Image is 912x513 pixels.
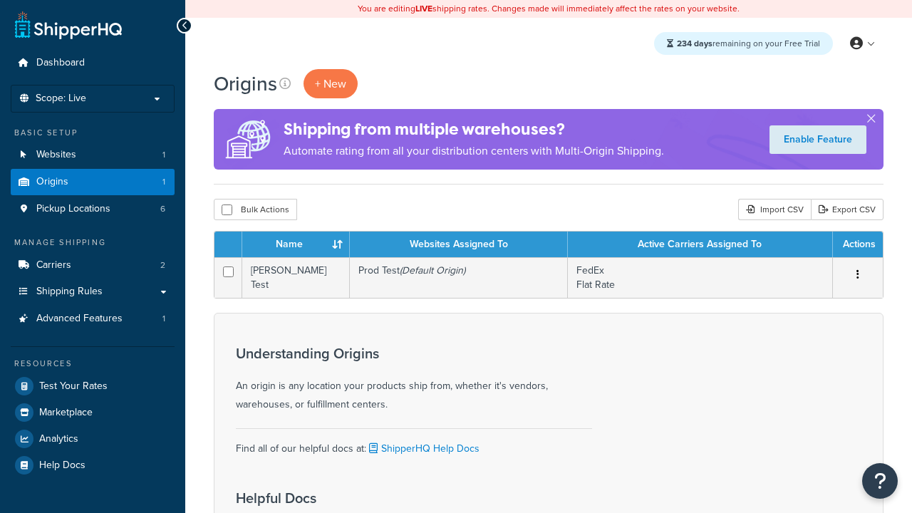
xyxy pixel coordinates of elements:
a: Websites 1 [11,142,175,168]
a: Help Docs [11,452,175,478]
a: Advanced Features 1 [11,306,175,332]
span: Scope: Live [36,93,86,105]
li: Advanced Features [11,306,175,332]
span: Analytics [39,433,78,445]
a: Dashboard [11,50,175,76]
a: + New [304,69,358,98]
span: Help Docs [39,460,85,472]
span: Dashboard [36,57,85,69]
span: Carriers [36,259,71,271]
th: Websites Assigned To [350,232,568,257]
div: An origin is any location your products ship from, whether it's vendors, warehouses, or fulfillme... [236,346,592,414]
li: Origins [11,169,175,195]
div: Manage Shipping [11,237,175,249]
div: Resources [11,358,175,370]
span: Marketplace [39,407,93,419]
th: Active Carriers Assigned To [568,232,833,257]
b: LIVE [415,2,432,15]
strong: 234 days [677,37,712,50]
div: Find all of our helpful docs at: [236,428,592,458]
a: Test Your Rates [11,373,175,399]
li: Carriers [11,252,175,279]
span: Websites [36,149,76,161]
a: Carriers 2 [11,252,175,279]
i: (Default Origin) [400,263,465,278]
li: Pickup Locations [11,196,175,222]
a: Enable Feature [769,125,866,154]
h4: Shipping from multiple warehouses? [284,118,664,141]
div: Basic Setup [11,127,175,139]
a: ShipperHQ Help Docs [366,441,480,456]
span: Shipping Rules [36,286,103,298]
span: Pickup Locations [36,203,110,215]
span: Test Your Rates [39,380,108,393]
a: Shipping Rules [11,279,175,305]
div: Import CSV [738,199,811,220]
a: Export CSV [811,199,883,220]
a: Marketplace [11,400,175,425]
th: Name : activate to sort column ascending [242,232,350,257]
span: 1 [162,149,165,161]
a: Analytics [11,426,175,452]
button: Open Resource Center [862,463,898,499]
div: remaining on your Free Trial [654,32,833,55]
span: Origins [36,176,68,188]
td: FedEx Flat Rate [568,257,833,298]
th: Actions [833,232,883,257]
span: 1 [162,176,165,188]
h3: Understanding Origins [236,346,592,361]
a: Pickup Locations 6 [11,196,175,222]
a: Origins 1 [11,169,175,195]
span: 6 [160,203,165,215]
td: Prod Test [350,257,568,298]
span: 1 [162,313,165,325]
span: + New [315,76,346,92]
span: Advanced Features [36,313,123,325]
a: ShipperHQ Home [15,11,122,39]
td: [PERSON_NAME] Test [242,257,350,298]
button: Bulk Actions [214,199,297,220]
h1: Origins [214,70,277,98]
h3: Helpful Docs [236,490,518,506]
img: ad-origins-multi-dfa493678c5a35abed25fd24b4b8a3fa3505936ce257c16c00bdefe2f3200be3.png [214,109,284,170]
span: 2 [160,259,165,271]
li: Websites [11,142,175,168]
p: Automate rating from all your distribution centers with Multi-Origin Shipping. [284,141,664,161]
